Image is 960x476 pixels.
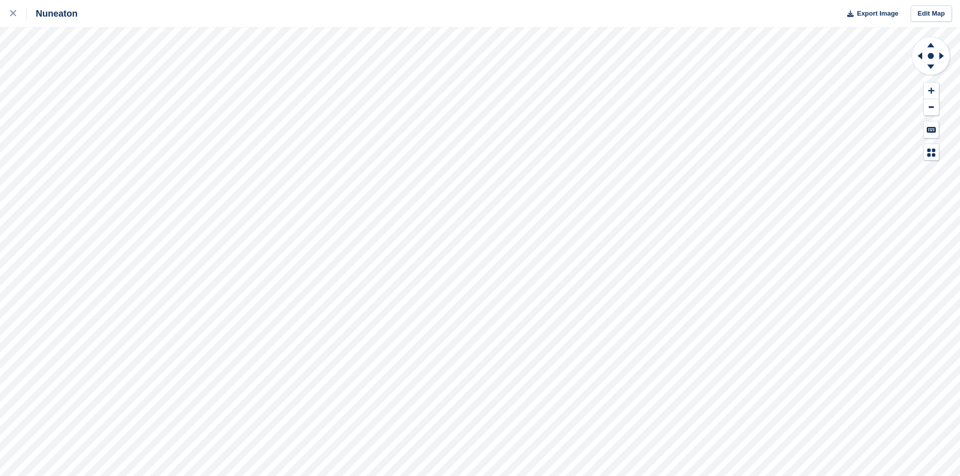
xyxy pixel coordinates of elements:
button: Export Image [841,6,899,22]
button: Zoom In [924,83,939,99]
div: Nuneaton [27,8,78,20]
a: Edit Map [911,6,952,22]
button: Map Legend [924,144,939,161]
span: Export Image [857,9,898,19]
button: Zoom Out [924,99,939,116]
button: Keyboard Shortcuts [924,121,939,138]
